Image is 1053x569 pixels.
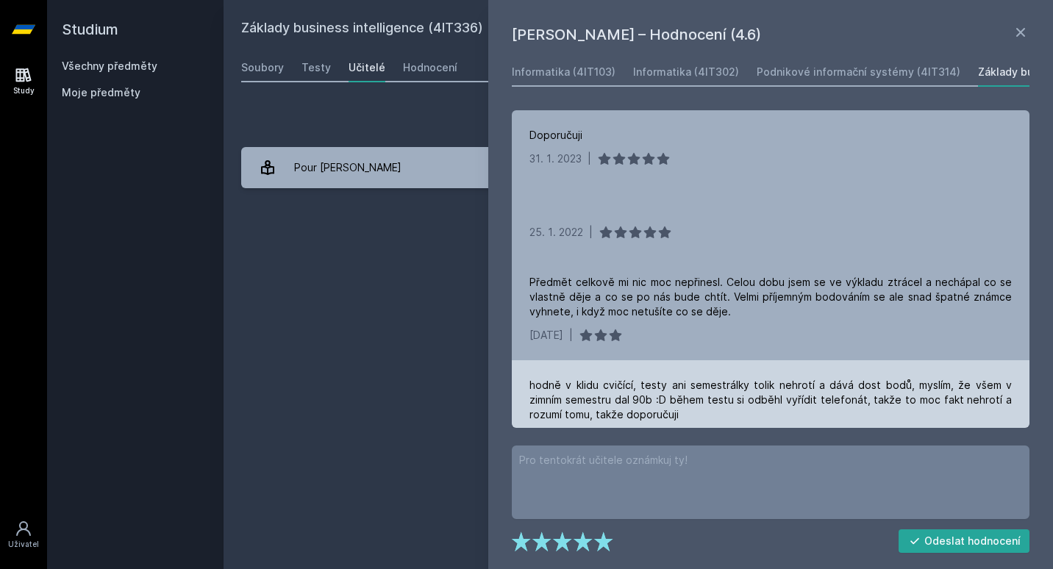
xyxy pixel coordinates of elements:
[241,18,871,41] h2: Základy business intelligence (4IT336)
[349,60,385,75] div: Učitelé
[294,153,401,182] div: Pour [PERSON_NAME]
[62,85,140,100] span: Moje předměty
[3,512,44,557] a: Uživatel
[349,53,385,82] a: Učitelé
[301,53,331,82] a: Testy
[529,128,582,143] div: Doporučuji
[588,151,591,166] div: |
[241,60,284,75] div: Soubory
[13,85,35,96] div: Study
[403,60,457,75] div: Hodnocení
[403,53,457,82] a: Hodnocení
[301,60,331,75] div: Testy
[241,147,1035,188] a: Pour [PERSON_NAME] 5 hodnocení 4.6
[3,59,44,104] a: Study
[241,53,284,82] a: Soubory
[62,60,157,72] a: Všechny předměty
[529,151,582,166] div: 31. 1. 2023
[8,539,39,550] div: Uživatel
